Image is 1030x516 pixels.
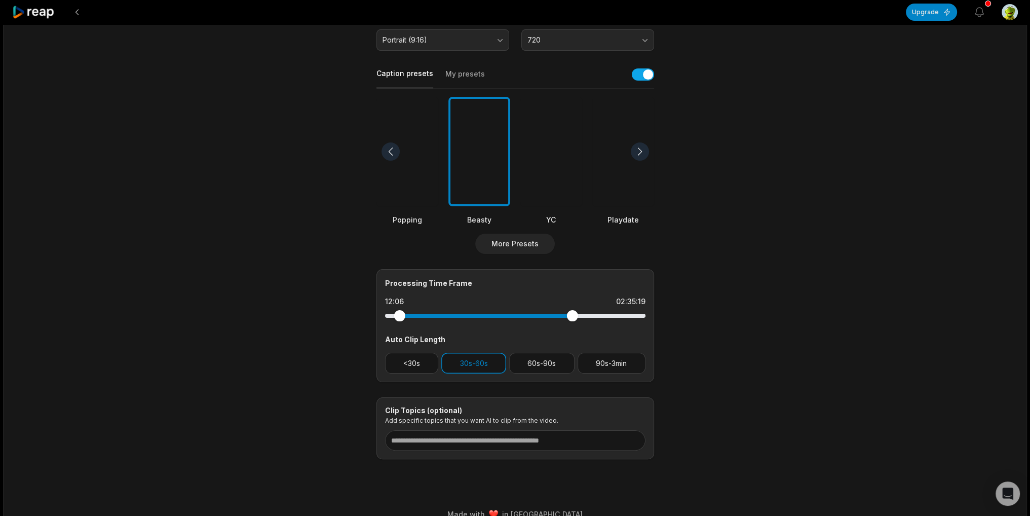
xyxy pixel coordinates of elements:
[906,4,957,21] button: Upgrade
[578,353,645,374] button: 90s-3min
[996,482,1020,506] div: Open Intercom Messenger
[509,353,575,374] button: 60s-90s
[445,69,485,88] button: My presets
[527,35,634,45] span: 720
[441,353,506,374] button: 30s-60s
[385,406,645,415] div: Clip Topics (optional)
[385,353,439,374] button: <30s
[521,29,654,51] button: 720
[616,297,645,307] div: 02:35:19
[385,334,645,345] div: Auto Clip Length
[448,214,510,225] div: Beasty
[385,297,404,307] div: 12:06
[592,214,654,225] div: Playdate
[520,214,582,225] div: YC
[385,278,645,288] div: Processing Time Frame
[376,29,509,51] button: Portrait (9:16)
[376,68,433,88] button: Caption presets
[475,234,555,254] button: More Presets
[383,35,489,45] span: Portrait (9:16)
[385,417,645,424] p: Add specific topics that you want AI to clip from the video.
[376,214,438,225] div: Popping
